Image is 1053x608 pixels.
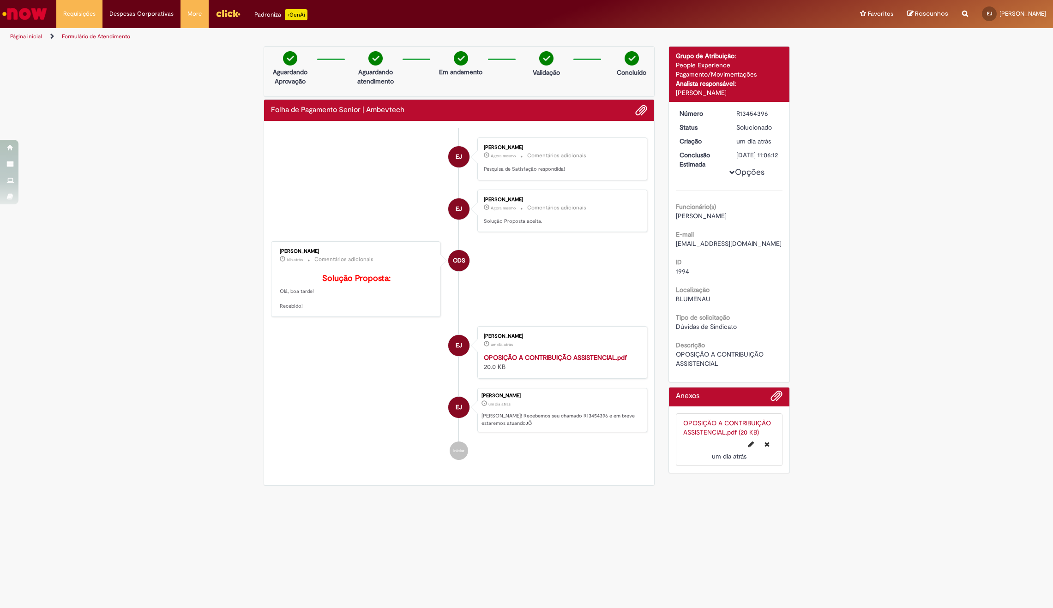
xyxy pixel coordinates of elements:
img: ServiceNow [1,5,48,23]
time: 29/08/2025 11:06:24 [491,153,516,159]
span: EJ [987,11,992,17]
dt: Criação [673,137,729,146]
div: 27/08/2025 22:58:20 [736,137,779,146]
img: check-circle-green.png [368,51,383,66]
img: click_logo_yellow_360x200.png [216,6,241,20]
a: OPOSIÇÃO A CONTRIBUIÇÃO ASSISTENCIAL.pdf (20 KB) [683,419,771,436]
a: Formulário de Atendimento [62,33,130,40]
p: Concluído [617,68,646,77]
h2: Anexos [676,392,699,400]
div: 20.0 KB [484,353,638,371]
div: Edson Antonio Canani Junior [448,397,469,418]
div: People Experience Pagamento/Movimentações [676,60,782,79]
a: OPOSIÇÃO A CONTRIBUIÇÃO ASSISTENCIAL.pdf [484,353,627,362]
b: Localização [676,286,710,294]
div: [PERSON_NAME] [484,334,638,339]
div: Analista responsável: [676,79,782,88]
div: Solucionado [736,123,779,132]
span: [PERSON_NAME] [999,10,1046,18]
b: Tipo de solicitação [676,313,730,322]
span: Rascunhos [915,9,948,18]
span: OPOSIÇÃO A CONTRIBUIÇÃO ASSISTENCIAL [676,350,765,368]
span: 1994 [676,267,689,275]
p: +GenAi [285,9,307,20]
small: Comentários adicionais [527,204,586,212]
span: EJ [456,334,462,357]
span: Requisições [63,9,96,18]
button: Excluir OPOSIÇÃO A CONTRIBUIÇÃO ASSISTENCIAL.pdf [759,437,775,452]
img: check-circle-green.png [539,51,554,66]
b: ID [676,258,682,266]
b: Solução Proposta: [322,273,391,284]
span: Favoritos [868,9,893,18]
p: Em andamento [439,67,482,77]
span: EJ [456,396,462,418]
span: [EMAIL_ADDRESS][DOMAIN_NAME] [676,239,782,248]
time: 27/08/2025 23:00:42 [491,342,513,347]
div: [PERSON_NAME] [484,197,638,203]
div: [PERSON_NAME] [280,249,433,254]
div: R13454396 [736,109,779,118]
b: Funcionário(s) [676,203,716,211]
div: Osvaldo da Silva Neto [448,250,469,271]
time: 27/08/2025 23:00:42 [712,452,746,460]
button: Adicionar anexos [635,104,647,116]
img: check-circle-green.png [283,51,297,66]
b: Descrição [676,341,705,349]
div: Edson Antonio Canani Junior [448,335,469,356]
a: Página inicial [10,33,42,40]
span: EJ [456,146,462,168]
div: [PERSON_NAME] [481,393,642,399]
div: [DATE] 11:06:12 [736,150,779,160]
span: Agora mesmo [491,153,516,159]
dt: Conclusão Estimada [673,150,729,169]
p: Solução Proposta aceita. [484,218,638,225]
span: 16h atrás [287,257,303,262]
small: Comentários adicionais [314,256,373,263]
small: Comentários adicionais [527,152,586,160]
time: 27/08/2025 22:58:20 [736,137,771,145]
button: Adicionar anexos [770,390,782,406]
span: um dia atrás [736,137,771,145]
span: BLUMENAU [676,295,710,303]
div: Edson Antonio Canani Junior [448,198,469,220]
time: 29/08/2025 11:06:12 [491,205,516,211]
span: um dia atrás [488,401,511,407]
b: E-mail [676,230,694,238]
ul: Histórico de tíquete [271,128,648,469]
button: Editar nome de arquivo OPOSIÇÃO A CONTRIBUIÇÃO ASSISTENCIAL.pdf [743,437,759,452]
span: Agora mesmo [491,205,516,211]
time: 28/08/2025 18:50:03 [287,257,303,262]
span: Dúvidas de Sindicato [676,322,737,331]
img: check-circle-green.png [625,51,639,66]
div: Padroniza [254,9,307,20]
time: 27/08/2025 22:58:20 [488,401,511,407]
p: Olá, boa tarde! Recebido! [280,274,433,310]
span: EJ [456,198,462,220]
span: Despesas Corporativas [109,9,174,18]
span: [PERSON_NAME] [676,212,727,220]
dt: Número [673,109,729,118]
ul: Trilhas de página [7,28,695,45]
img: check-circle-green.png [454,51,468,66]
p: Pesquisa de Satisfação respondida! [484,166,638,173]
span: More [187,9,202,18]
span: ODS [453,250,465,272]
p: Validação [533,68,560,77]
dt: Status [673,123,729,132]
p: [PERSON_NAME]! Recebemos seu chamado R13454396 e em breve estaremos atuando. [481,412,642,427]
span: um dia atrás [712,452,746,460]
div: [PERSON_NAME] [676,88,782,97]
a: Rascunhos [907,10,948,18]
div: [PERSON_NAME] [484,145,638,150]
li: Edson Antonio Canani Junior [271,388,648,432]
p: Aguardando atendimento [353,67,398,86]
span: um dia atrás [491,342,513,347]
p: Aguardando Aprovação [268,67,313,86]
h2: Folha de Pagamento Senior | Ambevtech Histórico de tíquete [271,106,404,114]
div: Edson Antonio Canani Junior [448,146,469,167]
div: Grupo de Atribuição: [676,51,782,60]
